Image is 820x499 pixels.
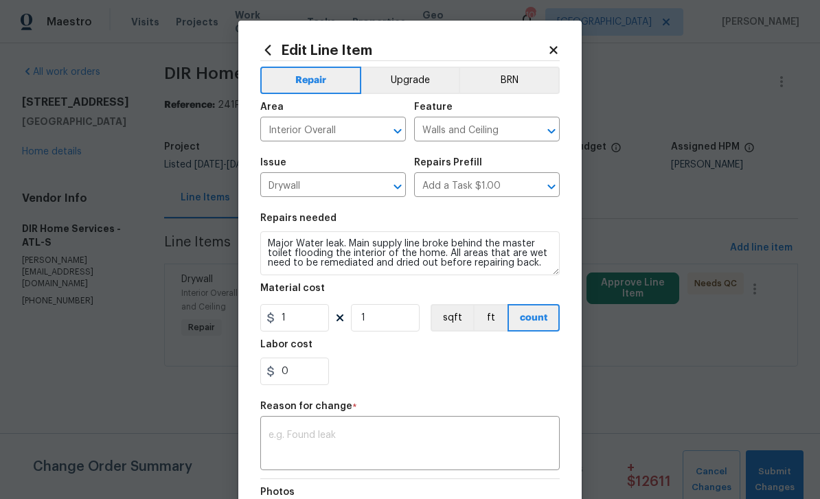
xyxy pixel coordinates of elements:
[508,304,560,332] button: count
[260,283,325,293] h5: Material cost
[414,158,482,167] h5: Repairs Prefill
[473,304,508,332] button: ft
[260,43,547,58] h2: Edit Line Item
[414,102,453,112] h5: Feature
[388,177,407,196] button: Open
[260,67,361,94] button: Repair
[260,213,337,223] h5: Repairs needed
[260,487,295,497] h5: Photos
[260,340,312,349] h5: Labor cost
[260,231,560,275] textarea: Major Water leak. Main supply line broke behind the master toilet flooding the interior of the ho...
[542,177,561,196] button: Open
[459,67,560,94] button: BRN
[260,158,286,167] h5: Issue
[388,121,407,141] button: Open
[431,304,473,332] button: sqft
[542,121,561,141] button: Open
[260,102,284,112] h5: Area
[260,402,352,411] h5: Reason for change
[361,67,459,94] button: Upgrade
